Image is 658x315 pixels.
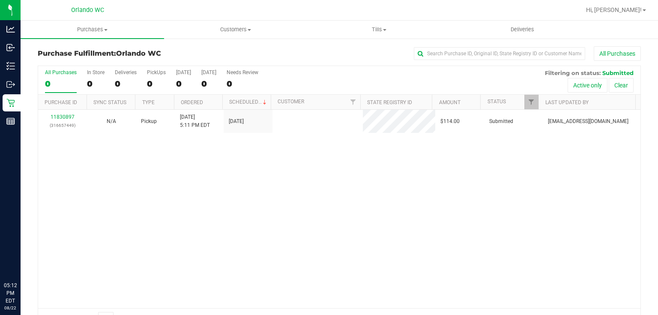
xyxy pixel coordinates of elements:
inline-svg: Inventory [6,62,15,70]
button: Active only [568,78,607,93]
a: Tills [308,21,451,39]
a: Deliveries [451,21,594,39]
button: Clear [609,78,634,93]
div: 0 [147,79,166,89]
a: Filter [524,95,538,109]
input: Search Purchase ID, Original ID, State Registry ID or Customer Name... [414,47,585,60]
span: Filtering on status: [545,69,601,76]
a: 11830897 [51,114,75,120]
p: (316657449) [43,121,82,129]
a: Last Updated By [545,99,589,105]
span: [DATE] [229,117,244,126]
div: In Store [87,69,105,75]
a: Amount [439,99,461,105]
div: 0 [176,79,191,89]
div: PickUps [147,69,166,75]
span: Customers [164,26,307,33]
div: All Purchases [45,69,77,75]
span: Deliveries [499,26,546,33]
a: Status [488,99,506,105]
a: State Registry ID [367,99,412,105]
iframe: Resource center [9,246,34,272]
span: [EMAIL_ADDRESS][DOMAIN_NAME] [548,117,628,126]
p: 05:12 PM EDT [4,282,17,305]
span: Purchases [21,26,164,33]
a: Scheduled [229,99,268,105]
a: Ordered [181,99,203,105]
h3: Purchase Fulfillment: [38,50,239,57]
span: Not Applicable [107,118,116,124]
span: Submitted [602,69,634,76]
a: Purchase ID [45,99,77,105]
inline-svg: Outbound [6,80,15,89]
div: 0 [87,79,105,89]
inline-svg: Analytics [6,25,15,33]
div: 0 [45,79,77,89]
inline-svg: Inbound [6,43,15,52]
div: Deliveries [115,69,137,75]
button: N/A [107,117,116,126]
span: Tills [308,26,451,33]
a: Type [142,99,155,105]
span: [DATE] 5:11 PM EDT [180,113,210,129]
a: Filter [346,95,360,109]
p: 08/22 [4,305,17,311]
span: Hi, [PERSON_NAME]! [586,6,642,13]
div: 0 [115,79,137,89]
span: Submitted [489,117,513,126]
inline-svg: Reports [6,117,15,126]
span: Orlando WC [71,6,104,14]
span: Pickup [141,117,157,126]
div: Needs Review [227,69,258,75]
a: Customer [278,99,304,105]
a: Customers [164,21,308,39]
span: $114.00 [440,117,460,126]
div: 0 [201,79,216,89]
button: All Purchases [594,46,641,61]
span: Orlando WC [116,49,161,57]
div: [DATE] [201,69,216,75]
div: 0 [227,79,258,89]
a: Purchases [21,21,164,39]
div: [DATE] [176,69,191,75]
inline-svg: Retail [6,99,15,107]
a: Sync Status [93,99,126,105]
